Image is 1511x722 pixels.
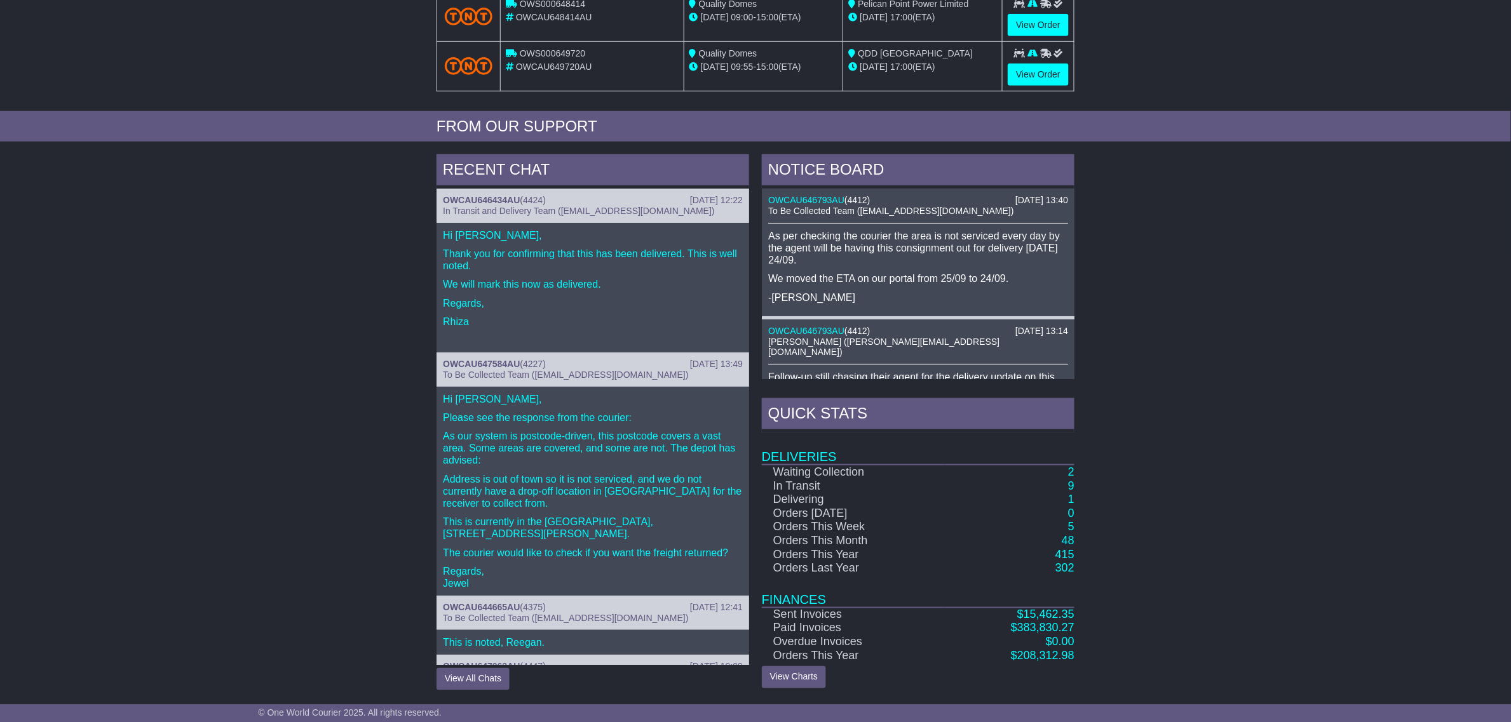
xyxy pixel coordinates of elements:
[762,608,945,622] td: Sent Invoices
[848,326,867,336] span: 4412
[1015,195,1068,206] div: [DATE] 13:40
[756,12,778,22] span: 15:00
[860,62,888,72] span: [DATE]
[443,547,743,559] p: The courier would like to check if you want the freight returned?
[768,337,999,358] span: [PERSON_NAME] ([PERSON_NAME][EMAIL_ADDRESS][DOMAIN_NAME])
[437,668,510,690] button: View All Chats
[890,12,912,22] span: 17:00
[1008,14,1069,36] a: View Order
[689,60,838,74] div: - (ETA)
[1055,561,1074,574] a: 302
[523,359,543,369] span: 4227
[1068,493,1074,505] a: 1
[762,154,1074,189] div: NOTICE BOARD
[701,62,729,72] span: [DATE]
[443,316,743,328] p: Rhiza
[756,62,778,72] span: 15:00
[1068,479,1074,492] a: 9
[768,326,1068,337] div: ( )
[443,195,520,205] a: OWCAU646434AU
[848,11,997,24] div: (ETA)
[768,371,1068,420] p: Follow-up still chasing their agent for the delivery update on this shipment. -[PERSON_NAME]
[443,636,743,648] p: This is noted, Reegan.
[690,195,743,206] div: [DATE] 12:22
[443,359,520,369] a: OWCAU647584AU
[516,62,592,72] span: OWCAU649720AU
[690,661,743,672] div: [DATE] 10:09
[762,650,945,664] td: Orders This Year
[437,154,749,189] div: RECENT CHAT
[1068,507,1074,519] a: 0
[523,195,543,205] span: 4424
[1055,548,1074,561] a: 415
[443,229,743,241] p: Hi [PERSON_NAME],
[762,534,945,548] td: Orders This Month
[768,195,1068,206] div: ( )
[516,12,592,22] span: OWCAU648414AU
[443,613,688,623] span: To Be Collected Team ([EMAIL_ADDRESS][DOMAIN_NAME])
[762,465,945,479] td: Waiting Collection
[762,398,1074,432] div: Quick Stats
[1017,608,1074,621] a: $15,462.35
[768,272,1068,284] p: We moved the ETA on our portal from 25/09 to 24/09.
[860,12,888,22] span: [DATE]
[443,297,743,309] p: Regards,
[443,370,688,380] span: To Be Collected Team ([EMAIL_ADDRESS][DOMAIN_NAME])
[437,117,1074,136] div: FROM OUR SUPPORT
[1015,326,1068,337] div: [DATE] 13:14
[443,430,743,467] p: As our system is postcode-driven, this postcode covers a vast area. Some areas are covered, and s...
[443,278,743,290] p: We will mark this now as delivered.
[762,432,1074,465] td: Deliveries
[762,622,945,636] td: Paid Invoices
[443,411,743,424] p: Please see the response from the courier:
[443,661,743,672] div: ( )
[731,12,754,22] span: 09:00
[1008,64,1069,86] a: View Order
[690,359,743,370] div: [DATE] 13:49
[762,636,945,650] td: Overdue Invoices
[443,248,743,272] p: Thank you for confirming that this has been delivered. This is well noted.
[890,62,912,72] span: 17:00
[762,507,945,521] td: Orders [DATE]
[689,11,838,24] div: - (ETA)
[523,661,543,671] span: 4447
[1068,465,1074,478] a: 2
[443,602,743,613] div: ( )
[1052,636,1074,648] span: 0.00
[762,561,945,575] td: Orders Last Year
[523,602,543,612] span: 4375
[768,326,844,336] a: OWCAU646793AU
[1068,520,1074,533] a: 5
[258,707,442,718] span: © One World Courier 2025. All rights reserved.
[1011,650,1074,662] a: $208,312.98
[1011,622,1074,634] a: $383,830.27
[762,548,945,562] td: Orders This Year
[768,195,844,205] a: OWCAU646793AU
[443,206,715,216] span: In Transit and Delivery Team ([EMAIL_ADDRESS][DOMAIN_NAME])
[762,520,945,534] td: Orders This Week
[445,57,492,74] img: TNT_Domestic.png
[848,195,867,205] span: 4412
[1017,650,1074,662] span: 208,312.98
[1024,608,1074,621] span: 15,462.35
[443,473,743,510] p: Address is out of town so it is not serviced, and we do not currently have a drop-off location in...
[762,666,826,688] a: View Charts
[858,48,973,58] span: QDD [GEOGRAPHIC_DATA]
[1062,534,1074,547] a: 48
[848,60,997,74] div: (ETA)
[731,62,754,72] span: 09:55
[443,516,743,540] p: This is currently in the [GEOGRAPHIC_DATA], [STREET_ADDRESS][PERSON_NAME].
[443,393,743,405] p: Hi [PERSON_NAME],
[762,493,945,507] td: Delivering
[1017,622,1074,634] span: 383,830.27
[768,230,1068,267] p: As per checking the courier the area is not serviced every day by the agent will be having this c...
[1046,636,1074,648] a: $0.00
[699,48,757,58] span: Quality Domes
[443,565,743,589] p: Regards, Jewel
[762,575,1074,608] td: Finances
[768,206,1013,216] span: To Be Collected Team ([EMAIL_ADDRESS][DOMAIN_NAME])
[768,291,1068,304] p: -[PERSON_NAME]
[445,8,492,25] img: TNT_Domestic.png
[690,602,743,613] div: [DATE] 12:41
[443,195,743,206] div: ( )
